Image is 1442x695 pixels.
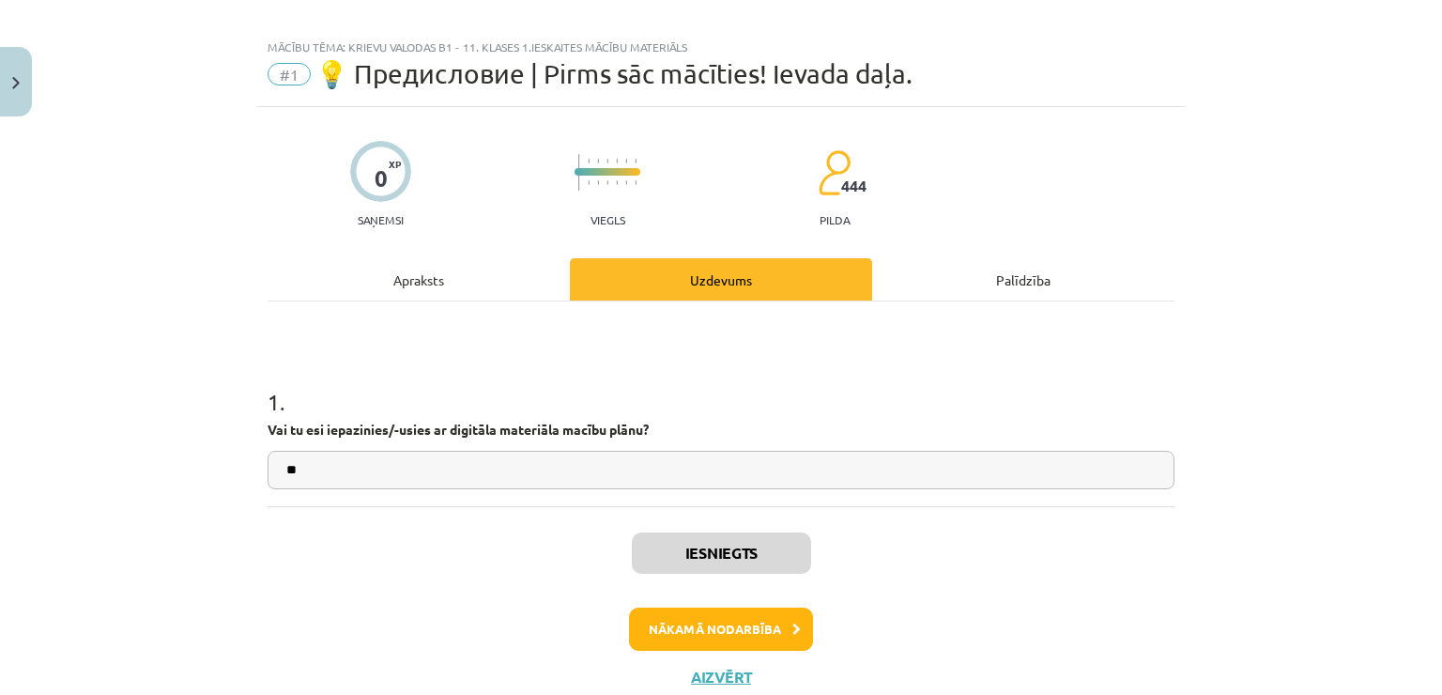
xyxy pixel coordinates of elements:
[389,159,401,169] span: XP
[350,213,411,226] p: Saņemsi
[268,356,1174,414] h1: 1 .
[606,159,608,163] img: icon-short-line-57e1e144782c952c97e751825c79c345078a6d821885a25fce030b3d8c18986b.svg
[635,159,637,163] img: icon-short-line-57e1e144782c952c97e751825c79c345078a6d821885a25fce030b3d8c18986b.svg
[820,213,850,226] p: pilda
[625,180,627,185] img: icon-short-line-57e1e144782c952c97e751825c79c345078a6d821885a25fce030b3d8c18986b.svg
[625,159,627,163] img: icon-short-line-57e1e144782c952c97e751825c79c345078a6d821885a25fce030b3d8c18986b.svg
[268,421,649,438] strong: Vai tu esi iepazinies/-usies ar digitāla materiāla macību plānu?
[818,149,851,196] img: students-c634bb4e5e11cddfef0936a35e636f08e4e9abd3cc4e673bd6f9a4125e45ecb1.svg
[591,213,625,226] p: Viegls
[616,159,618,163] img: icon-short-line-57e1e144782c952c97e751825c79c345078a6d821885a25fce030b3d8c18986b.svg
[570,258,872,301] div: Uzdevums
[588,180,590,185] img: icon-short-line-57e1e144782c952c97e751825c79c345078a6d821885a25fce030b3d8c18986b.svg
[629,608,813,651] button: Nākamā nodarbība
[268,40,1174,54] div: Mācību tēma: Krievu valodas b1 - 11. klases 1.ieskaites mācību materiāls
[12,77,20,89] img: icon-close-lesson-0947bae3869378f0d4975bcd49f059093ad1ed9edebbc8119c70593378902aed.svg
[685,668,757,687] button: Aizvērt
[588,159,590,163] img: icon-short-line-57e1e144782c952c97e751825c79c345078a6d821885a25fce030b3d8c18986b.svg
[578,154,580,191] img: icon-long-line-d9ea69661e0d244f92f715978eff75569469978d946b2353a9bb055b3ed8787d.svg
[597,159,599,163] img: icon-short-line-57e1e144782c952c97e751825c79c345078a6d821885a25fce030b3d8c18986b.svg
[841,178,867,194] span: 444
[635,180,637,185] img: icon-short-line-57e1e144782c952c97e751825c79c345078a6d821885a25fce030b3d8c18986b.svg
[268,258,570,301] div: Apraksts
[315,58,913,89] span: 💡 Предисловие | Pirms sāc mācīties! Ievada daļa.
[606,180,608,185] img: icon-short-line-57e1e144782c952c97e751825c79c345078a6d821885a25fce030b3d8c18986b.svg
[597,180,599,185] img: icon-short-line-57e1e144782c952c97e751825c79c345078a6d821885a25fce030b3d8c18986b.svg
[616,180,618,185] img: icon-short-line-57e1e144782c952c97e751825c79c345078a6d821885a25fce030b3d8c18986b.svg
[268,63,311,85] span: #1
[632,533,811,574] button: Iesniegts
[375,165,388,192] div: 0
[872,258,1174,301] div: Palīdzība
